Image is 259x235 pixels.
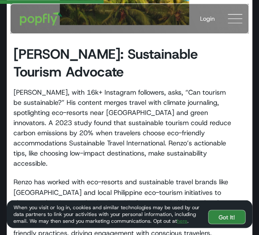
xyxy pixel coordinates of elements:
a: Login [193,8,222,30]
div: Login [200,14,215,23]
a: Got It! [208,210,246,224]
div: When you visit or log in, cookies and similar technologies may be used by our data partners to li... [13,204,201,224]
strong: [PERSON_NAME]: Sustainable Tourism Advocate [13,45,198,81]
p: [PERSON_NAME], with 16k+ Instagram followers, asks, “Can tourism be sustainable?” His content mer... [13,87,235,169]
a: home [14,6,68,31]
a: here [177,217,187,224]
